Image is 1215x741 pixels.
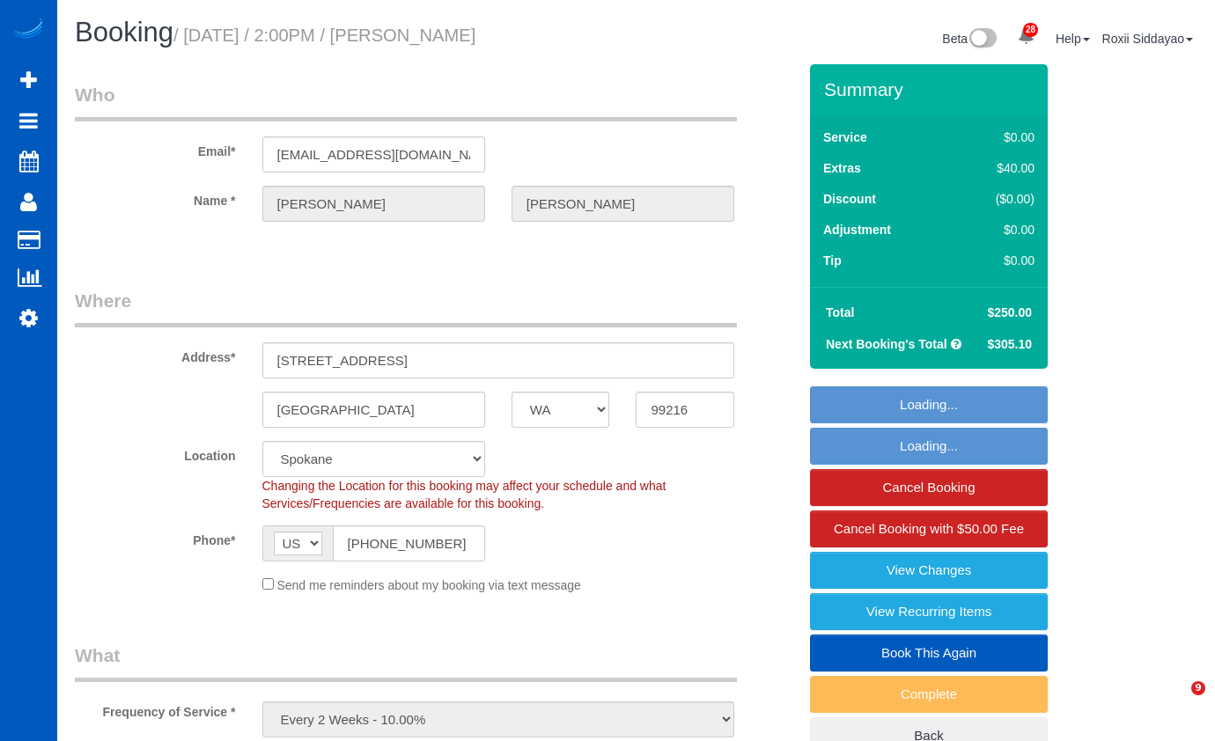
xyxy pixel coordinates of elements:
[62,441,249,465] label: Location
[810,552,1048,589] a: View Changes
[826,305,854,319] strong: Total
[62,342,249,366] label: Address*
[810,635,1048,671] a: Book This Again
[276,578,581,592] span: Send me reminders about my booking via text message
[968,28,997,51] img: New interface
[942,32,997,46] a: Beta
[987,305,1032,319] span: $250.00
[1191,681,1205,695] span: 9
[959,252,1035,269] div: $0.00
[1155,681,1197,723] iframe: Intercom live chat
[262,392,485,428] input: City*
[959,159,1035,177] div: $40.00
[262,479,666,510] span: Changing the Location for this booking may affect your schedule and what Services/Frequencies are...
[823,221,891,238] label: Adjustment
[636,392,734,428] input: Zip Code*
[262,136,485,172] input: Email*
[75,17,173,48] span: Booking
[262,186,485,222] input: First Name*
[823,128,867,146] label: Service
[810,510,1048,547] a: Cancel Booking with $50.00 Fee
[1023,23,1038,37] span: 28
[823,190,876,208] label: Discount
[959,221,1035,238] div: $0.00
[173,26,475,45] small: / [DATE] / 2:00PM / [PERSON_NAME]
[1056,32,1090,46] a: Help
[863,570,1215,693] iframe: Intercom notifications message
[823,252,842,269] label: Tip
[810,469,1048,506] a: Cancel Booking
[62,136,249,160] label: Email*
[11,18,46,42] img: Automaid Logo
[810,593,1048,630] a: View Recurring Items
[959,128,1035,146] div: $0.00
[62,525,249,549] label: Phone*
[826,337,947,351] strong: Next Booking's Total
[62,186,249,209] label: Name *
[62,697,249,721] label: Frequency of Service *
[75,642,737,682] legend: What
[959,190,1035,208] div: ($0.00)
[824,79,1039,99] h3: Summary
[333,525,485,561] input: Phone*
[512,186,734,222] input: Last Name*
[75,82,737,121] legend: Who
[1102,32,1193,46] a: Roxii Siddayao
[1009,18,1043,56] a: 28
[75,288,737,327] legend: Where
[987,337,1032,351] span: $305.10
[823,159,861,177] label: Extras
[834,521,1024,536] span: Cancel Booking with $50.00 Fee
